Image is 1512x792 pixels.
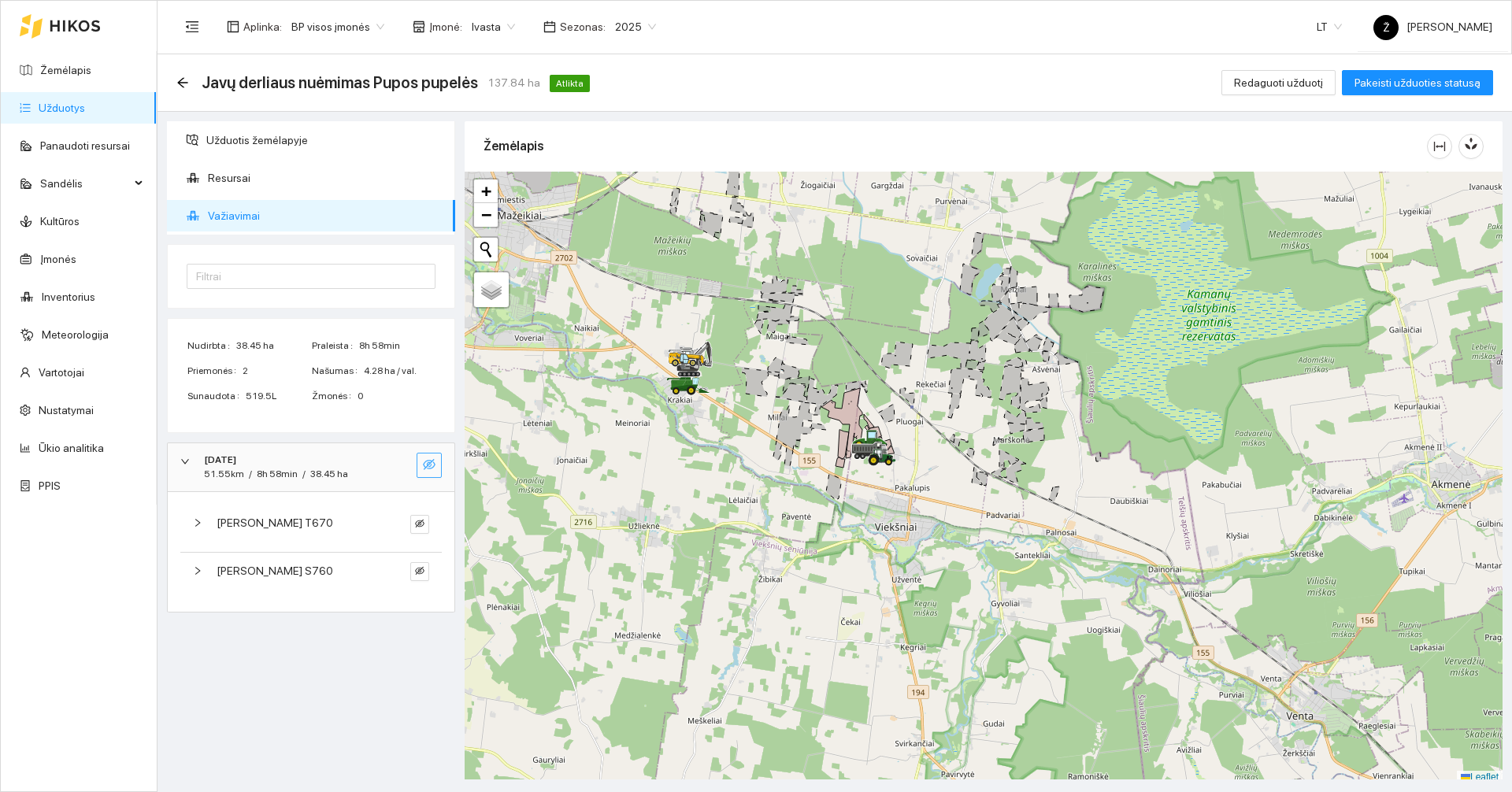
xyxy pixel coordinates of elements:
[472,15,515,39] span: Ivasta
[417,453,442,478] button: eye-invisible
[187,389,246,404] span: Sunaudota
[243,18,282,35] span: Aplinka :
[423,458,435,473] span: eye-invisible
[615,15,656,39] span: 2025
[1427,134,1452,159] button: column-width
[1373,20,1492,33] span: [PERSON_NAME]
[312,389,358,404] span: Žmonės
[415,519,424,530] span: eye-invisible
[249,468,252,479] span: /
[291,15,384,39] span: BP visos įmonės
[40,168,130,199] span: Sandėlis
[193,566,202,575] span: right
[180,553,442,599] div: [PERSON_NAME] S760eye-invisible
[208,200,443,231] span: Važiavimai
[302,468,306,479] span: /
[208,162,443,194] span: Resursai
[410,562,429,581] button: eye-invisible
[40,64,91,76] a: Žemėlapis
[168,443,454,492] div: [DATE]51.55km/8h 58min/38.45 haeye-invisible
[217,562,333,579] span: [PERSON_NAME] S760
[484,124,1427,168] div: Žemėlapis
[410,515,429,534] button: eye-invisible
[543,20,556,33] span: calendar
[1354,74,1480,91] span: Pakeisti užduoties statusą
[413,20,425,33] span: shop
[1221,76,1336,89] a: Redaguoti užduotį
[187,364,243,379] span: Priemonės
[206,124,443,156] span: Užduotis žemėlapyje
[310,468,348,479] span: 38.45 ha
[40,253,76,265] a: Įmonės
[1428,140,1451,153] span: column-width
[1317,15,1342,39] span: LT
[1342,70,1493,95] button: Pakeisti užduoties statusą
[359,339,435,353] span: 8h 58min
[481,181,491,201] span: +
[193,518,202,527] span: right
[415,566,424,577] span: eye-invisible
[217,514,333,531] span: [PERSON_NAME] T670
[40,215,80,228] a: Kultūros
[474,203,498,227] a: Zoom out
[180,505,442,551] div: [PERSON_NAME] T670eye-invisible
[176,76,189,90] div: Atgal
[550,75,590,92] span: Atlikta
[39,479,61,492] a: PPIS
[312,339,359,353] span: Praleista
[227,20,239,33] span: layout
[474,272,509,307] a: Layers
[246,389,310,404] span: 519.5L
[176,11,208,43] button: menu-fold
[204,468,244,479] span: 51.55km
[429,18,462,35] span: Įmonė :
[236,339,310,353] span: 38.45 ha
[474,179,498,203] a: Zoom in
[474,238,498,261] button: Initiate a new search
[1221,70,1336,95] button: Redaguoti užduotį
[1234,74,1323,91] span: Redaguoti užduotį
[39,102,85,114] a: Užduotys
[39,366,84,379] a: Vartotojai
[358,389,435,404] span: 0
[257,468,298,479] span: 8h 58min
[202,70,478,95] span: Javų derliaus nuėmimas Pupos pupelės
[180,457,190,466] span: right
[185,20,199,34] span: menu-fold
[176,76,189,89] span: arrow-left
[243,364,310,379] span: 2
[487,74,540,91] span: 137.84 ha
[39,442,104,454] a: Ūkio analitika
[40,139,130,152] a: Panaudoti resursai
[560,18,606,35] span: Sezonas :
[187,339,236,353] span: Nudirbta
[312,364,364,379] span: Našumas
[42,328,109,341] a: Meteorologija
[204,454,236,465] strong: [DATE]
[1383,15,1390,40] span: Ž
[39,404,94,416] a: Nustatymai
[42,291,95,303] a: Inventorius
[481,205,491,224] span: −
[1461,772,1499,783] a: Leaflet
[364,364,435,379] span: 4.28 ha / val.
